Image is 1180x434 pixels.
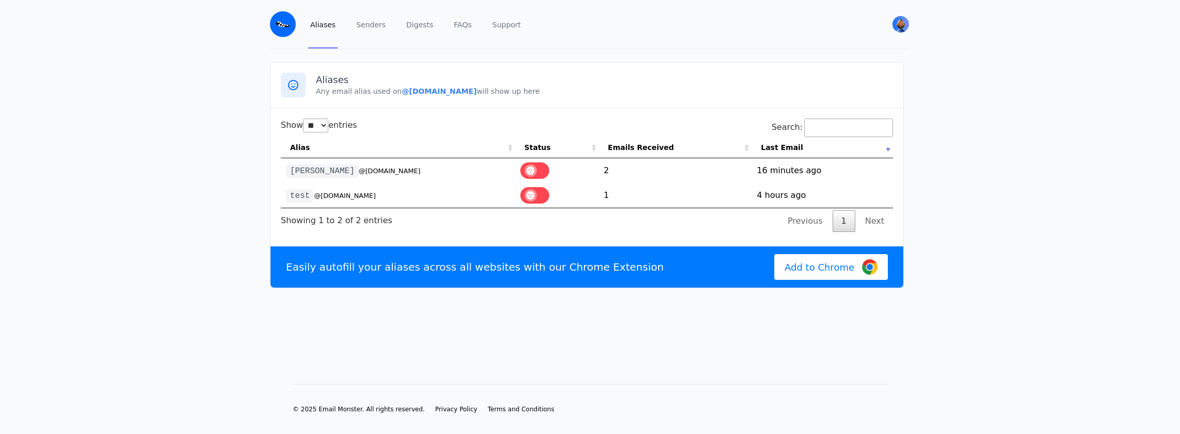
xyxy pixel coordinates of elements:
span: Privacy Policy [435,406,477,413]
a: Previous [779,210,832,232]
div: Showing 1 to 2 of 2 entries [281,208,392,227]
p: Any email alias used on will show up here [316,86,893,96]
a: Add to Chrome [774,254,888,280]
select: Showentries [303,119,328,132]
span: Terms and Conditions [488,406,554,413]
code: [PERSON_NAME] [286,164,359,178]
button: User menu [891,15,910,34]
th: Emails Received: activate to sort column ascending [599,137,752,158]
label: Show entries [281,120,357,130]
a: Privacy Policy [435,405,477,413]
b: @[DOMAIN_NAME] [402,87,476,95]
small: @[DOMAIN_NAME] [359,167,421,175]
img: Bob's Avatar [892,16,909,32]
th: Alias: activate to sort column ascending [281,137,515,158]
li: © 2025 Email Monster. All rights reserved. [293,405,425,413]
small: @[DOMAIN_NAME] [314,192,376,199]
th: Status: activate to sort column ascending [515,137,599,158]
a: 1 [833,210,855,232]
input: Search: [804,119,893,137]
img: Google Chrome Logo [862,259,878,275]
p: Easily autofill your aliases across all websites with our Chrome Extension [286,260,664,274]
a: Terms and Conditions [488,405,554,413]
img: Email Monster [270,11,296,37]
label: Search: [772,122,893,132]
h3: Aliases [316,74,893,86]
a: Next [856,210,893,232]
code: test [286,189,314,203]
th: Last Email: activate to sort column ascending [752,137,893,158]
span: Add to Chrome [785,260,854,274]
td: 1 [599,183,752,208]
td: 16 minutes ago [752,158,893,183]
td: 2 [599,158,752,183]
td: 4 hours ago [752,183,893,208]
